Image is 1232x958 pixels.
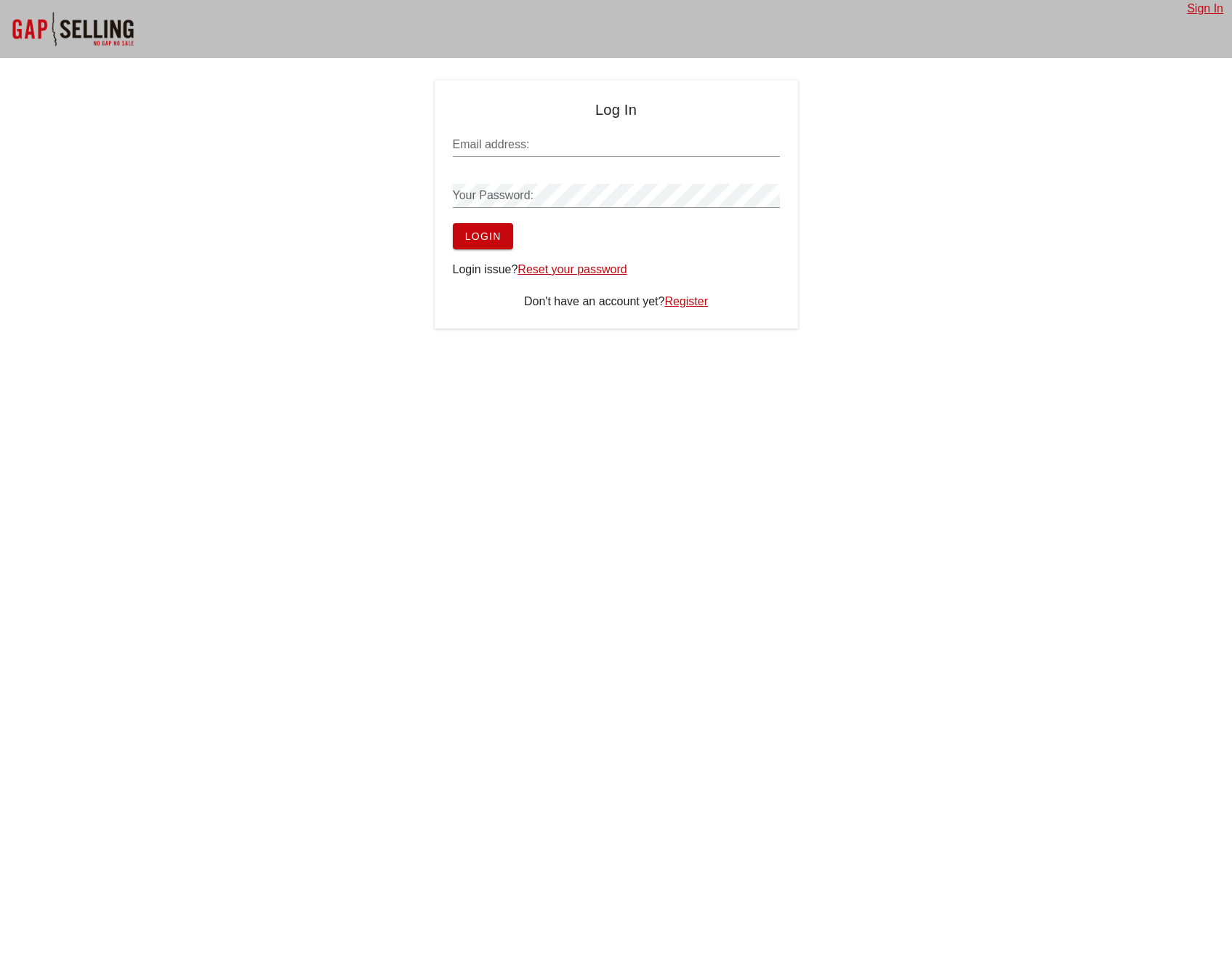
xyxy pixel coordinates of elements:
div: Login issue? [453,261,780,278]
button: Login [453,223,513,249]
a: Reset your password [518,263,627,275]
div: Don't have an account yet? [453,293,780,310]
a: Register [664,295,708,307]
span: Login [464,230,502,242]
a: Sign In [1187,2,1223,15]
h4: Log In [453,98,780,121]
